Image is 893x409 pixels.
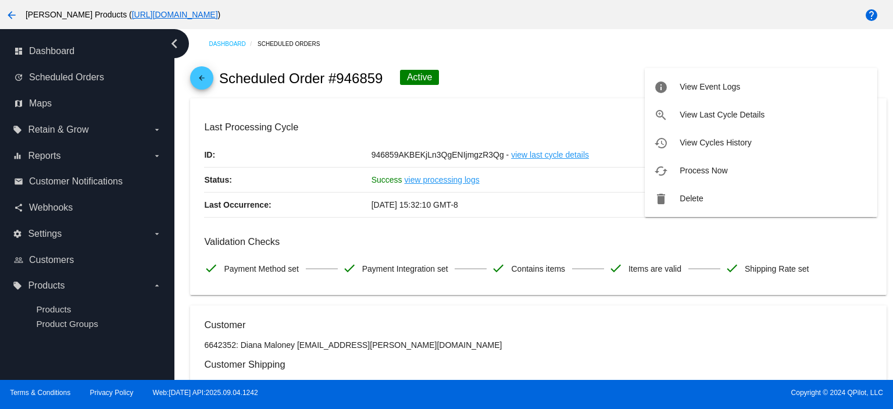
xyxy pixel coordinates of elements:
mat-icon: delete [654,192,668,206]
span: Delete [680,194,703,203]
span: View Cycles History [680,138,751,147]
mat-icon: zoom_in [654,108,668,122]
span: View Last Cycle Details [680,110,765,119]
span: Process Now [680,166,727,175]
span: View Event Logs [680,82,740,91]
mat-icon: info [654,80,668,94]
mat-icon: history [654,136,668,150]
mat-icon: cached [654,164,668,178]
